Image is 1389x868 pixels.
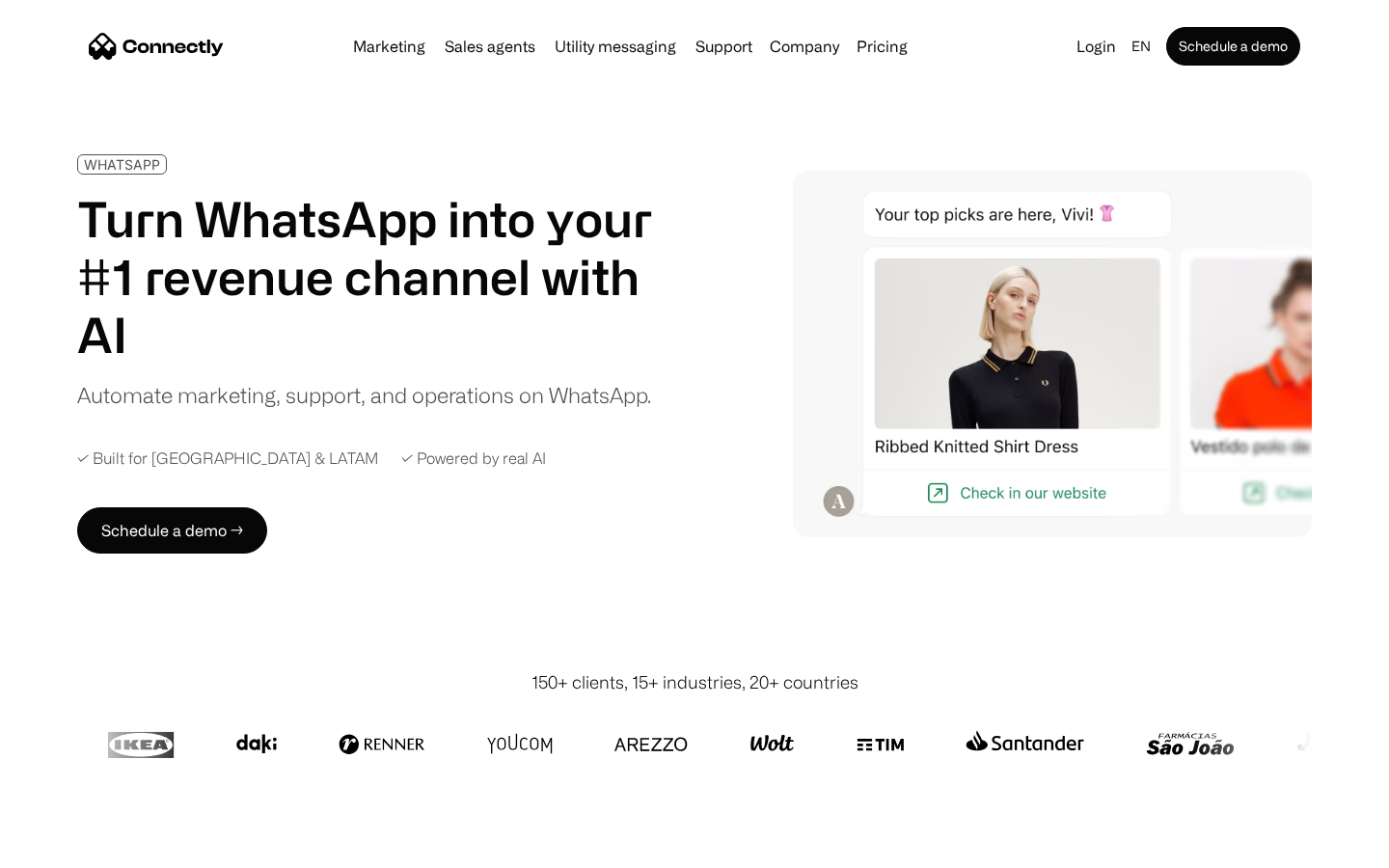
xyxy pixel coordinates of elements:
[19,832,116,861] aside: Language selected: English
[1131,33,1151,60] div: en
[345,39,433,54] a: Marketing
[39,834,116,861] ul: Language list
[1069,33,1124,60] a: Login
[531,669,858,695] div: 150+ clients, 15+ industries, 20+ countries
[849,39,915,54] a: Pricing
[437,39,543,54] a: Sales agents
[1166,27,1300,66] a: Schedule a demo
[547,39,684,54] a: Utility messaging
[77,449,378,468] div: ✓ Built for [GEOGRAPHIC_DATA] & LATAM
[401,449,546,468] div: ✓ Powered by real AI
[77,507,267,554] a: Schedule a demo →
[77,190,675,364] h1: Turn WhatsApp into your #1 revenue channel with AI
[770,33,839,60] div: Company
[688,39,760,54] a: Support
[84,157,160,172] div: WHATSAPP
[77,379,651,411] div: Automate marketing, support, and operations on WhatsApp.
